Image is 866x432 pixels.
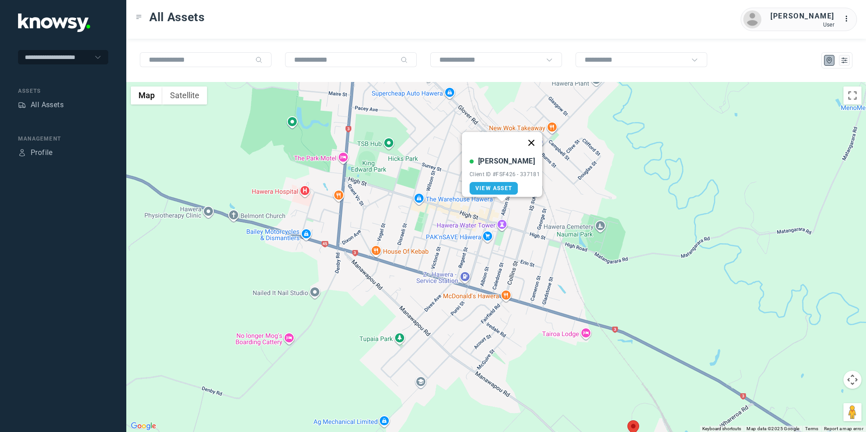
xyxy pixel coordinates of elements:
button: Show street map [131,86,162,105]
button: Close [521,132,542,154]
button: Show satellite imagery [162,86,207,105]
a: Open this area in Google Maps (opens a new window) [129,420,158,432]
div: Search [401,56,408,64]
div: Client ID #FSF426 - 337181 [470,171,540,177]
img: Google [129,420,158,432]
div: User [770,22,834,28]
div: Profile [18,149,26,157]
div: Assets [18,87,108,95]
div: : [843,14,854,26]
button: Keyboard shortcuts [702,426,741,432]
div: : [843,14,854,24]
div: List [840,56,848,64]
span: View Asset [475,185,512,191]
div: Toggle Menu [136,14,142,20]
tspan: ... [844,15,853,22]
a: View Asset [470,182,518,195]
img: Application Logo [18,14,90,32]
img: avatar.png [743,10,761,28]
button: Toggle fullscreen view [843,86,861,105]
a: Report a map error [824,426,863,431]
a: AssetsAll Assets [18,100,64,110]
div: Map [825,56,834,64]
span: All Assets [149,9,205,25]
div: [PERSON_NAME] [770,11,834,22]
a: Terms (opens in new tab) [805,426,819,431]
div: Assets [18,101,26,109]
a: ProfileProfile [18,147,53,158]
div: Profile [31,147,53,158]
span: Map data ©2025 Google [746,426,799,431]
button: Map camera controls [843,371,861,389]
div: Search [255,56,263,64]
button: Drag Pegman onto the map to open Street View [843,403,861,421]
div: Management [18,135,108,143]
div: [PERSON_NAME] [478,156,535,167]
div: All Assets [31,100,64,110]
